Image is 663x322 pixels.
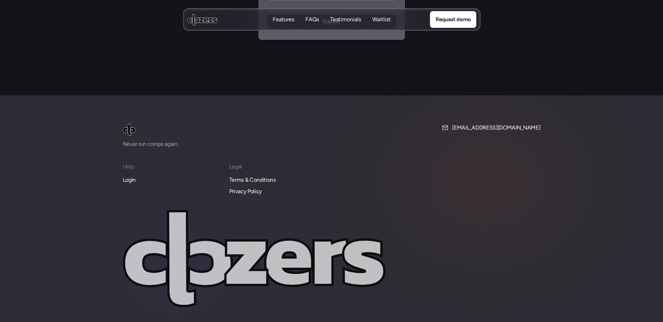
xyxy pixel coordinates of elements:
a: FeaturesFeatures [273,16,294,24]
a: FAQsFAQs [305,16,319,24]
a: WaitlistWaitlist [372,16,390,24]
p: Testimonials [330,23,361,31]
p: Legal [229,162,327,171]
a: Privacy Policy [229,187,262,196]
a: Terms & Conditions [229,175,276,184]
a: Request demo [430,11,476,28]
p: Waitlist [372,16,390,23]
p: [EMAIL_ADDRESS][DOMAIN_NAME] [452,123,540,132]
p: Help [123,162,221,171]
p: FAQs [305,16,319,23]
p: Waitlist [372,23,390,31]
p: Features [273,16,294,23]
p: Features [273,23,294,31]
p: FAQs [305,23,319,31]
a: TestimonialsTestimonials [330,16,361,24]
a: Login [123,175,136,184]
p: Testimonials [330,16,361,23]
p: Never run comps again. [123,140,220,149]
p: Request demo [435,15,471,24]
